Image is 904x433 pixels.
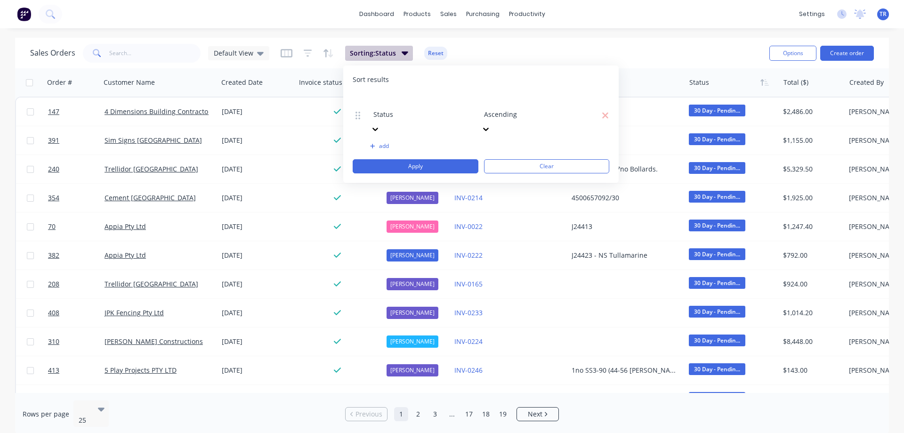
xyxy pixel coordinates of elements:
span: 30 Day - Pendin... [689,162,745,174]
div: J24423 - NS Tullamarine [572,251,676,260]
a: 391 [48,126,105,155]
a: Page 19 [496,407,510,421]
div: [DATE] [222,222,292,231]
span: 30 Day - Pendin... [689,363,745,375]
span: TR [880,10,887,18]
button: Create order [820,46,874,61]
span: 70 [48,222,56,231]
div: $1,247.40 [783,222,838,231]
div: $5,329.50 [783,164,838,174]
div: [PERSON_NAME] [387,221,438,233]
div: $2,486.00 [783,107,838,116]
div: Customer Name [104,78,155,87]
button: Reset [424,47,447,60]
a: 413 [48,356,105,384]
a: [PERSON_NAME] Constructions [105,337,203,346]
div: Total ($) [783,78,808,87]
span: Next [528,409,542,419]
div: 1no SS3-90 (44-56 [PERSON_NAME]) [572,366,676,375]
a: 310 [48,327,105,356]
span: 208 [48,279,59,289]
div: Ascending [484,109,567,119]
h1: Sales Orders [30,49,75,57]
a: Jump forward [445,407,459,421]
div: Status [689,78,709,87]
span: 30 Day - Pendin... [689,105,745,116]
a: Previous page [346,409,387,419]
div: [DATE] [222,251,292,260]
span: 310 [48,337,59,346]
a: 436 [48,385,105,413]
span: 354 [48,193,59,203]
div: Created By [849,78,884,87]
span: 30 Day - Pendin... [689,392,745,404]
div: productivity [504,7,550,21]
a: INV-0224 [454,337,483,346]
div: [DATE] [222,107,292,116]
div: [PERSON_NAME] [387,278,438,290]
a: Appia Pty Ltd [105,251,146,260]
a: Page 18 [479,407,493,421]
span: 240 [48,164,59,174]
a: 382 [48,241,105,270]
div: [DATE] [222,366,292,375]
div: Invoice status [299,78,342,87]
span: 408 [48,308,59,318]
div: J24413 [572,222,676,231]
button: Options [769,46,816,61]
a: INV-0246 [454,366,483,375]
div: purchasing [461,7,504,21]
span: 30 Day - Pendin... [689,220,745,231]
span: 30 Day - Pendin... [689,133,745,145]
div: [PERSON_NAME] [387,192,438,204]
a: 70 [48,212,105,241]
div: [DATE] [222,279,292,289]
div: products [399,7,436,21]
div: sales [436,7,461,21]
span: Sort results [353,75,389,84]
ul: Pagination [341,407,563,421]
div: 511720 [572,107,676,116]
div: [DATE] [222,337,292,346]
span: 30 Day - Pendin... [689,335,745,346]
a: Cement [GEOGRAPHIC_DATA] [105,193,196,202]
a: Appia Pty Ltd [105,222,146,231]
span: Sorting: Status [350,49,396,58]
a: dashboard [355,7,399,21]
div: [DATE] [222,193,292,203]
span: 413 [48,366,59,375]
a: 4 Dimensions Building Contractors [105,107,214,116]
a: Trellidor [GEOGRAPHIC_DATA] [105,164,198,173]
button: Apply [353,159,478,173]
a: INV-0233 [454,308,483,317]
a: INV-0214 [454,193,483,202]
a: 354 [48,184,105,212]
div: [DATE] [222,164,292,174]
div: [PERSON_NAME] [387,307,438,319]
a: INV-0022 [454,222,483,231]
img: Factory [17,7,31,21]
div: Created Date [221,78,263,87]
div: 4500657092/30 [572,193,676,203]
a: Next page [517,409,558,419]
button: Sorting:Status [345,46,413,61]
span: 382 [48,251,59,260]
a: JPK Fencing Pty Ltd [105,308,164,317]
div: $792.00 [783,251,838,260]
span: 30 Day - Pendin... [689,248,745,260]
div: $143.00 [783,366,838,375]
div: $8,448.00 [783,337,838,346]
div: Supply only- 17no Bollards. [572,164,676,174]
button: add [370,142,475,150]
a: Page 17 [462,407,476,421]
a: Page 2 [411,407,425,421]
div: $1,155.00 [783,136,838,145]
span: 147 [48,107,59,116]
a: 147 [48,98,105,126]
a: 240 [48,155,105,183]
input: Search... [109,44,201,63]
a: INV-0165 [454,279,483,288]
a: 208 [48,270,105,298]
span: 30 Day - Pendin... [689,277,745,289]
a: Page 1 is your current page [394,407,408,421]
